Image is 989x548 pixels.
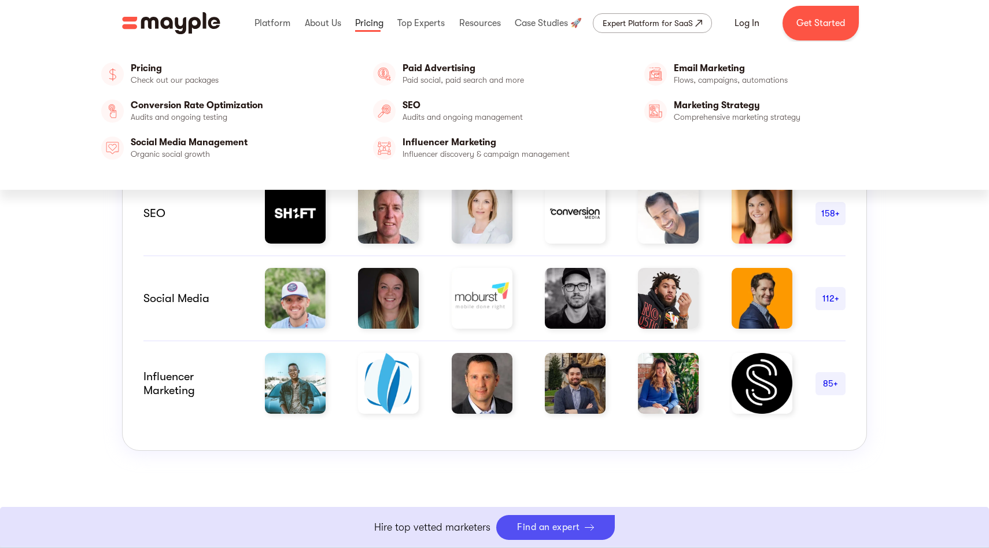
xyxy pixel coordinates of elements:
[352,5,386,42] div: Pricing
[252,5,293,42] div: Platform
[815,377,846,391] div: 85+
[143,292,242,306] div: Social Media
[394,5,448,42] div: Top Experts
[456,5,504,42] div: Resources
[815,292,846,306] div: 112+
[143,207,242,220] div: SEO
[302,5,344,42] div: About Us
[122,12,220,34] a: home
[783,6,859,41] a: Get Started
[143,370,242,398] div: Influencer marketing
[122,12,220,34] img: Mayple logo
[603,16,693,30] div: Expert Platform for SaaS
[815,207,846,220] div: 158+
[593,13,712,33] a: Expert Platform for SaaS
[721,9,773,37] a: Log In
